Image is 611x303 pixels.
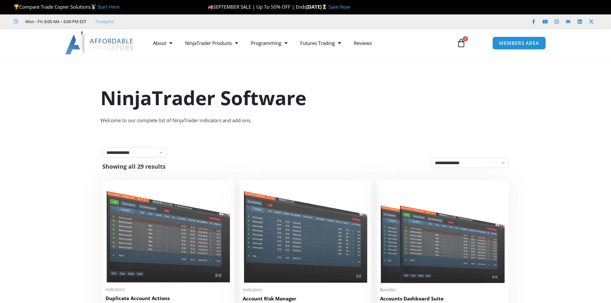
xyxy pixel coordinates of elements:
[102,164,165,169] p: Showing all 29 results
[14,4,19,9] img: 🏆
[347,36,378,50] a: Reviews
[243,295,368,302] h2: Account Risk Manager
[492,37,546,50] a: MEMBERS AREA
[106,183,231,283] img: Duplicate Account Actions
[100,84,511,111] h1: NinjaTrader Software
[24,18,86,25] span: Mon - Fri: 8:00 AM – 6:00 PM EST
[147,36,179,50] a: About
[243,287,368,292] span: Indicators
[328,4,350,10] a: Save Now
[91,4,96,9] img: 🥇
[380,287,505,292] span: Bundles
[322,4,327,9] img: ⌛
[431,158,509,168] select: Shop order
[447,34,475,52] a: 0
[463,36,468,41] span: 0
[147,36,449,50] nav: Menu
[208,4,306,10] span: SEPTEMBER SALE | Up To 50% OFF | Ends
[208,4,213,9] img: 🍂
[380,183,505,283] img: Accounts Dashboard Suite
[244,36,294,50] a: Programming
[14,4,120,10] span: Compare Trade Copier Solutions
[306,4,328,10] strong: [DATE]
[380,295,505,302] h2: Accounts Dashboard Suite
[98,4,120,10] a: Start Here
[179,36,244,50] a: NinjaTrader Products
[65,31,134,55] img: LogoAI
[106,287,231,292] span: Indicators
[100,116,511,125] div: Welcome to our complete list of NinjaTrader indicators and add-ons.
[106,295,231,302] h2: Duplicate Account Actions
[95,18,114,25] a: Trustpilot
[243,183,368,283] img: Account Risk Manager
[294,36,347,50] a: Futures Trading
[499,41,539,46] span: MEMBERS AREA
